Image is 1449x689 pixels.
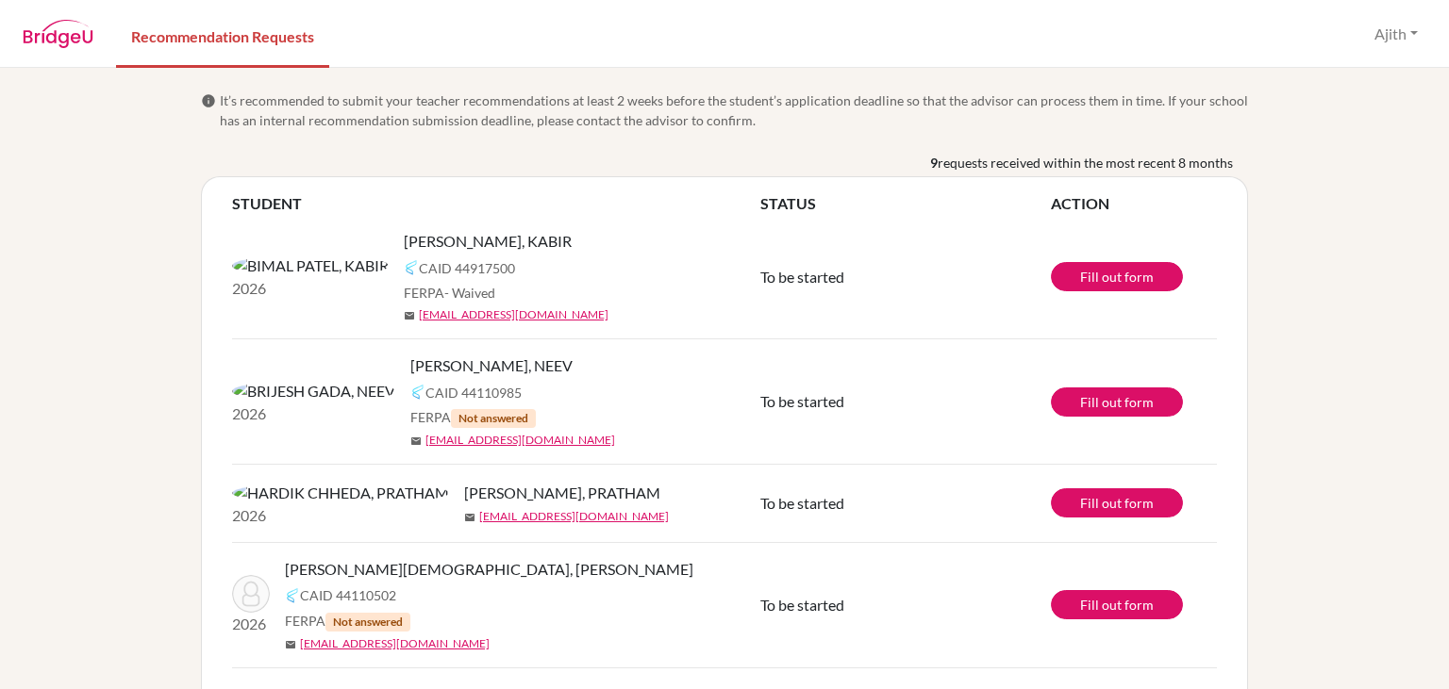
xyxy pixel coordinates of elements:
[760,392,844,410] span: To be started
[1051,488,1183,517] a: Fill out form
[285,558,693,581] span: [PERSON_NAME][DEMOGRAPHIC_DATA], [PERSON_NAME]
[444,285,495,301] span: - Waived
[404,283,495,303] span: FERPA
[232,575,270,613] img: KAPIL JAIN, SVECHAA
[760,596,844,614] span: To be started
[1366,16,1426,52] button: Ajith
[1051,590,1183,619] a: Fill out form
[1051,387,1183,417] a: Fill out form
[404,230,572,253] span: [PERSON_NAME], KABIR
[410,435,422,447] span: mail
[1051,262,1183,291] a: Fill out form
[930,153,938,172] b: 9
[404,260,419,275] img: Common App logo
[451,409,536,428] span: Not answered
[300,635,490,652] a: [EMAIL_ADDRESS][DOMAIN_NAME]
[404,310,415,321] span: mail
[232,402,395,425] p: 2026
[201,93,216,108] span: info
[410,407,536,428] span: FERPA
[285,611,410,632] span: FERPA
[410,385,425,400] img: Common App logo
[232,277,389,300] p: 2026
[232,482,449,504] img: HARDIK CHHEDA, PRATHAM
[300,585,396,605] span: CAID 44110502
[23,20,93,48] img: BridgeU logo
[116,3,329,68] a: Recommendation Requests
[232,613,270,635] p: 2026
[410,354,573,377] span: [PERSON_NAME], NEEV
[464,482,660,504] span: [PERSON_NAME], PRATHAM
[425,432,615,449] a: [EMAIL_ADDRESS][DOMAIN_NAME]
[760,268,844,286] span: To be started
[232,192,760,215] th: STUDENT
[479,508,669,525] a: [EMAIL_ADDRESS][DOMAIN_NAME]
[232,254,389,277] img: BIMAL PATEL, KABIR
[220,90,1248,130] span: It’s recommended to submit your teacher recommendations at least 2 weeks before the student’s app...
[232,380,395,402] img: BRIJESH GADA, NEEV
[1051,192,1217,215] th: ACTION
[464,512,475,523] span: mail
[232,504,449,527] p: 2026
[419,306,608,323] a: [EMAIL_ADDRESS][DOMAIN_NAME]
[938,153,1233,172] span: requests received within the most recent 8 months
[760,494,844,512] span: To be started
[325,613,410,632] span: Not answered
[760,192,1051,215] th: STATUS
[425,383,522,402] span: CAID 44110985
[285,639,296,650] span: mail
[419,258,515,278] span: CAID 44917500
[285,588,300,603] img: Common App logo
